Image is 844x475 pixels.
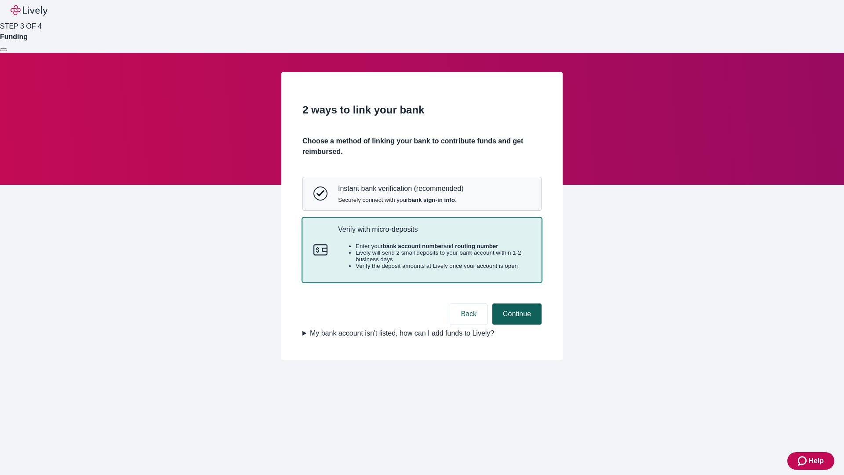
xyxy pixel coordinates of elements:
summary: My bank account isn't listed, how can I add funds to Lively? [302,328,542,339]
button: Back [450,303,487,325]
svg: Micro-deposits [313,243,327,257]
button: Micro-depositsVerify with micro-depositsEnter yourbank account numberand routing numberLively wil... [303,218,541,282]
strong: bank account number [383,243,444,249]
svg: Zendesk support icon [798,456,808,466]
button: Instant bank verificationInstant bank verification (recommended)Securely connect with yourbank si... [303,177,541,210]
button: Zendesk support iconHelp [787,452,834,470]
p: Verify with micro-deposits [338,225,531,234]
strong: bank sign-in info [408,197,455,203]
button: Continue [492,303,542,325]
li: Verify the deposit amounts at Lively once your account is open [356,263,531,269]
strong: routing number [455,243,498,249]
h2: 2 ways to link your bank [302,102,542,118]
p: Instant bank verification (recommended) [338,184,463,193]
li: Enter your and [356,243,531,249]
span: Help [808,456,824,466]
li: Lively will send 2 small deposits to your bank account within 1-2 business days [356,249,531,263]
span: Securely connect with your . [338,197,463,203]
img: Lively [11,5,47,16]
h4: Choose a method of linking your bank to contribute funds and get reimbursed. [302,136,542,157]
svg: Instant bank verification [313,186,327,201]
